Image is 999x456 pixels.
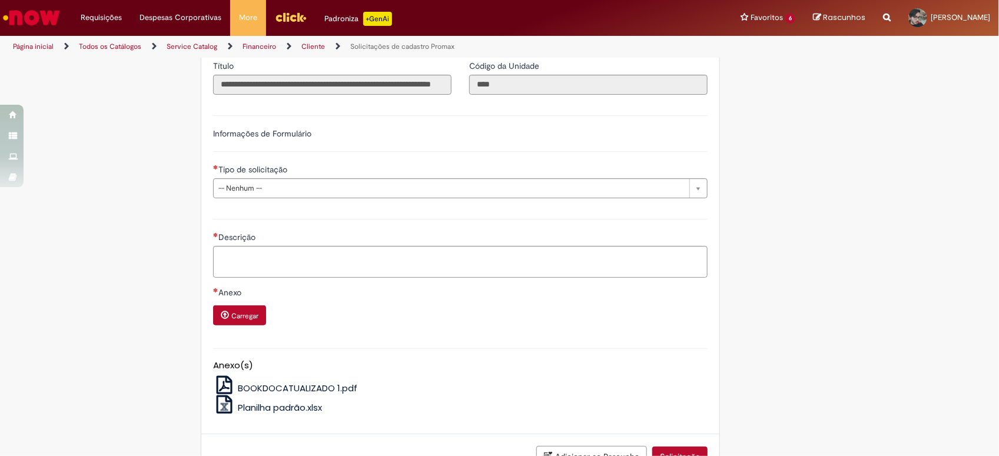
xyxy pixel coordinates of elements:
[213,165,218,169] span: Necessários
[213,361,708,371] h5: Anexo(s)
[239,12,257,24] span: More
[1,6,62,29] img: ServiceNow
[213,305,266,325] button: Carregar anexo de Anexo Required
[213,401,322,414] a: Planilha padrão.xlsx
[81,12,122,24] span: Requisições
[213,60,236,72] label: Somente leitura - Título
[213,128,311,139] label: Informações de Formulário
[213,382,357,394] a: BOOKDOCATUALIZADO 1.pdf
[213,288,218,292] span: Necessários
[218,164,290,175] span: Tipo de solicitação
[469,75,708,95] input: Código da Unidade
[275,8,307,26] img: click_logo_yellow_360x200.png
[140,12,221,24] span: Despesas Corporativas
[213,75,452,95] input: Título
[213,246,708,278] textarea: Descrição
[813,12,865,24] a: Rascunhos
[9,36,657,58] ul: Trilhas de página
[469,61,542,71] span: Somente leitura - Código da Unidade
[218,232,258,242] span: Descrição
[324,12,392,26] div: Padroniza
[469,60,542,72] label: Somente leitura - Código da Unidade
[238,382,357,394] span: BOOKDOCATUALIZADO 1.pdf
[167,42,217,51] a: Service Catalog
[363,12,392,26] p: +GenAi
[13,42,54,51] a: Página inicial
[218,287,244,298] span: Anexo
[218,179,683,198] span: -- Nenhum --
[785,14,795,24] span: 6
[238,401,322,414] span: Planilha padrão.xlsx
[79,42,141,51] a: Todos os Catálogos
[243,42,276,51] a: Financeiro
[213,61,236,71] span: Somente leitura - Título
[350,42,454,51] a: Solicitações de cadastro Promax
[751,12,783,24] span: Favoritos
[213,232,218,237] span: Necessários
[823,12,865,23] span: Rascunhos
[301,42,325,51] a: Cliente
[231,311,258,321] small: Carregar
[931,12,990,22] span: [PERSON_NAME]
